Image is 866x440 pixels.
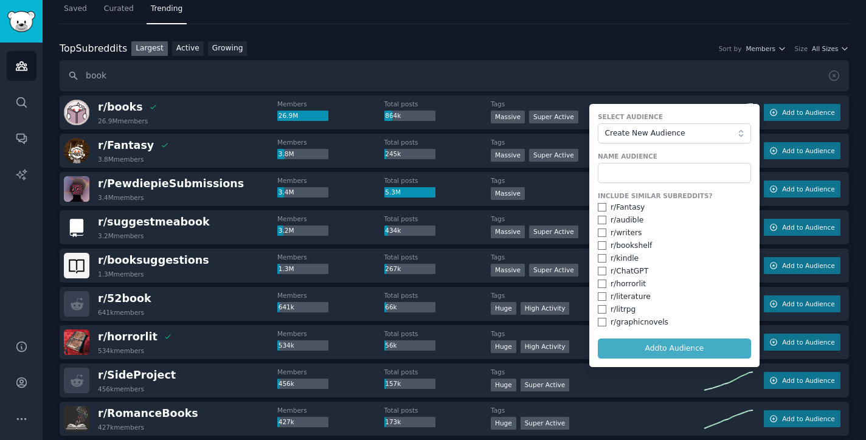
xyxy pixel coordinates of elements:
button: Add to Audience [764,104,840,121]
img: books [64,100,89,125]
dt: Members [277,215,384,223]
dt: Members [277,176,384,185]
div: Massive [491,264,525,277]
span: r/ PewdiepieSubmissions [98,177,244,190]
span: r/ horrorlit [98,331,158,343]
div: Super Active [529,149,578,162]
div: 3.4M [277,187,328,198]
dt: Tags [491,138,704,146]
button: Add to Audience [764,334,840,351]
dt: Total posts [384,368,491,376]
img: RomanceBooks [64,406,89,431]
div: 1.3M [277,264,328,275]
span: Members [746,44,775,53]
div: Super Active [521,379,570,391]
dt: Tags [491,176,704,185]
div: Massive [491,225,525,238]
span: Add to Audience [782,376,834,385]
button: Add to Audience [764,180,840,198]
div: 3.4M members [98,193,144,202]
button: Add to Audience [764,219,840,236]
dt: Total posts [384,138,491,146]
div: 534k members [98,346,144,355]
dt: Tags [491,291,704,300]
div: 173k [384,417,435,428]
div: Super Active [521,417,570,430]
div: 26.9M members [98,117,148,125]
dt: Members [277,291,384,300]
div: Massive [491,149,525,162]
div: 3.8M members [98,155,144,163]
dt: Tags [491,100,704,108]
span: Add to Audience [782,300,834,308]
button: Members [746,44,786,53]
div: 434k [384,225,435,236]
label: Select Audience [598,112,751,121]
span: Add to Audience [782,261,834,270]
div: Super Active [529,111,578,123]
dt: Total posts [384,406,491,414]
span: Create New Audience [605,128,738,139]
img: booksuggestions [64,253,89,278]
div: r/ writers [611,228,642,239]
div: High Activity [521,302,570,315]
div: Top Subreddits [60,41,127,57]
span: Curated [104,4,134,15]
div: r/ graphicnovels [611,317,668,328]
div: r/ litrpg [611,304,636,315]
div: 3.8M [277,149,328,160]
img: PewdiepieSubmissions [64,176,89,202]
div: r/ ChatGPT [611,266,648,277]
span: All Sizes [812,44,838,53]
div: 1.3M members [98,270,144,278]
div: r/ Fantasy [611,202,645,213]
div: 157k [384,379,435,390]
div: 641k members [98,308,144,317]
div: Super Active [529,225,578,238]
div: 641k [277,302,328,313]
div: 5.3M [384,187,435,198]
div: r/ audible [611,215,643,226]
dt: Tags [491,368,704,376]
a: Largest [131,41,168,57]
dt: Members [277,138,384,146]
dt: Members [277,253,384,261]
img: Fantasy [64,138,89,163]
span: r/ booksuggestions [98,254,209,266]
dt: Tags [491,215,704,223]
dt: Tags [491,406,704,414]
dt: Members [277,368,384,376]
dt: Tags [491,329,704,338]
dt: Members [277,329,384,338]
span: Trending [151,4,182,15]
div: Huge [491,340,516,353]
div: Massive [491,111,525,123]
dt: Total posts [384,215,491,223]
img: GummySearch logo [7,11,35,32]
div: 56k [384,340,435,351]
span: Add to Audience [782,185,834,193]
div: Sort by [719,44,742,53]
button: Add to Audience [764,295,840,312]
span: Add to Audience [782,223,834,232]
span: Add to Audience [782,338,834,346]
dt: Members [277,406,384,414]
dt: Members [277,100,384,108]
div: 267k [384,264,435,275]
img: suggestmeabook [64,215,89,240]
div: 427k [277,417,328,428]
div: Massive [491,187,525,200]
button: Add to Audience [764,142,840,159]
span: Add to Audience [782,108,834,117]
div: 26.9M [277,111,328,122]
div: Super Active [529,264,578,277]
button: Add to Audience [764,372,840,389]
div: 534k [277,340,328,351]
button: All Sizes [812,44,849,53]
div: 456k [277,379,328,390]
input: Search name, description, topic [60,60,849,91]
div: Huge [491,417,516,430]
span: r/ Fantasy [98,139,154,151]
dt: Total posts [384,329,491,338]
div: 456k members [98,385,144,393]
